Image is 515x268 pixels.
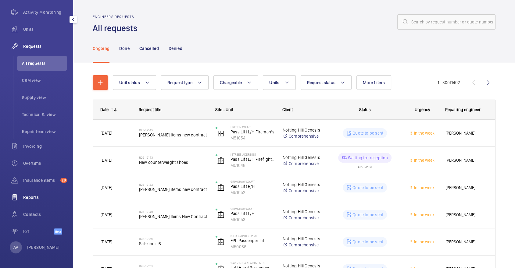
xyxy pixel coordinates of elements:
[358,163,372,168] div: ETA: [DATE]
[231,244,275,250] p: M50066
[269,80,279,85] span: Units
[139,128,208,132] h2: R25-12145
[217,157,224,164] img: elevator.svg
[23,194,67,200] span: Reports
[139,210,208,213] h2: R25-12140
[23,43,67,49] span: Requests
[231,129,275,135] p: Pass Lift L/H Fireman’s
[352,185,383,191] p: Quote to be sent
[93,45,109,51] p: Ongoing
[445,184,488,191] span: [PERSON_NAME]
[139,107,161,112] span: Request title
[22,77,67,83] span: CSM view
[283,236,323,242] p: Notting Hill Genesis
[113,75,156,90] button: Unit status
[93,15,141,19] h2: Engineers requests
[231,207,275,210] p: Grimshaw Court
[220,80,242,85] span: Chargeable
[415,107,430,112] span: Urgency
[217,238,224,245] img: elevator.svg
[139,156,208,159] h2: R25-12143
[283,133,323,139] a: Comprehensive
[23,211,67,217] span: Contacts
[169,45,182,51] p: Denied
[283,160,323,167] a: Comprehensive
[413,158,435,163] span: In the week
[283,215,323,221] a: Comprehensive
[139,186,208,192] span: [PERSON_NAME] items new contract
[27,244,60,250] p: [PERSON_NAME]
[23,9,67,15] span: Activity Monitoring
[23,26,67,32] span: Units
[231,183,275,189] p: Pass Lift R/H
[363,80,385,85] span: More filters
[445,107,481,112] span: Repairing engineer
[413,239,435,244] span: In the week
[119,80,140,85] span: Unit status
[231,156,275,162] p: Pass Lift L/H Firefighting
[60,178,67,183] span: 28
[307,80,336,85] span: Request status
[13,244,18,250] p: AA
[231,162,275,168] p: M51048
[352,239,383,245] p: Quote to be sent
[231,180,275,183] p: Grimshaw Court
[139,213,208,220] span: [PERSON_NAME] Items New Contract
[231,210,275,217] p: Pass Lift L/H
[139,241,208,247] span: Safeline sl6
[119,45,129,51] p: Done
[213,75,258,90] button: Chargeable
[93,23,141,34] h1: All requests
[22,129,67,135] span: Repair team view
[217,184,224,191] img: elevator.svg
[139,45,159,51] p: Cancelled
[352,212,383,218] p: Quote to be sent
[445,238,488,245] span: [PERSON_NAME]
[445,130,488,137] span: [PERSON_NAME]
[215,107,233,112] span: Site - Unit
[217,129,224,137] img: elevator.svg
[231,238,275,244] p: EPL Passenger Lift
[283,188,323,194] a: Comprehensive
[283,209,323,215] p: Notting Hill Genesis
[413,185,435,190] span: In the week
[397,14,495,30] input: Search by request number or quote number
[445,211,488,218] span: [PERSON_NAME]
[139,183,208,186] h2: R25-12142
[348,155,388,161] p: Waiting for reception
[23,228,54,234] span: IoT
[139,237,208,241] h2: R25-12138
[231,153,275,156] p: [STREET_ADDRESS]
[22,60,67,66] span: All requests
[217,211,224,218] img: elevator.svg
[413,212,435,217] span: In the week
[438,80,460,85] span: 1 - 30 1402
[161,75,209,90] button: Request type
[359,107,371,112] span: Status
[101,239,112,244] span: [DATE]
[282,107,293,112] span: Client
[22,111,67,118] span: Technical S. view
[356,75,391,90] button: More filters
[139,132,208,138] span: [PERSON_NAME] items new contract
[283,127,323,133] p: Notting Hill Genesis
[139,159,208,165] span: New counterweight shoes
[231,189,275,196] p: M51052
[54,228,62,234] span: Beta
[301,75,352,90] button: Request status
[231,234,275,238] p: [GEOGRAPHIC_DATA]
[263,75,295,90] button: Units
[23,177,58,183] span: Insurance items
[23,143,67,149] span: Invoicing
[231,217,275,223] p: M51053
[139,264,208,268] h2: R25-12123
[101,158,112,163] span: [DATE]
[283,182,323,188] p: Notting Hill Genesis
[101,131,112,136] span: [DATE]
[413,131,435,136] span: In the week
[447,80,451,85] span: of
[283,154,323,160] p: Notting Hill Genesis
[167,80,192,85] span: Request type
[231,125,275,129] p: Brecon Court
[445,157,488,164] span: [PERSON_NAME]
